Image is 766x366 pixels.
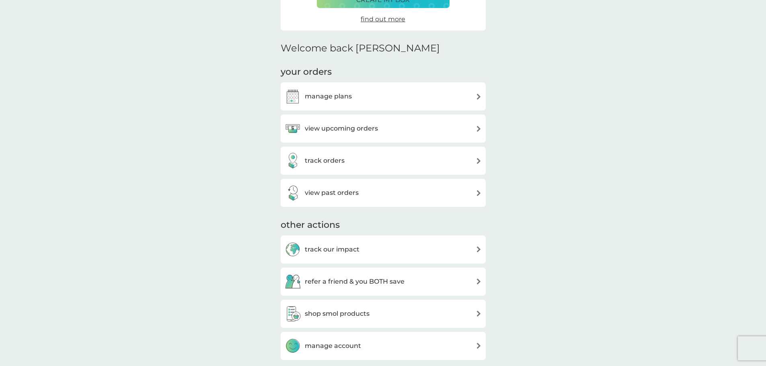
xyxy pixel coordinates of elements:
[361,15,405,23] span: find out more
[476,278,482,284] img: arrow right
[305,276,405,287] h3: refer a friend & you BOTH save
[476,126,482,132] img: arrow right
[281,219,340,231] h3: other actions
[281,66,332,78] h3: your orders
[476,158,482,164] img: arrow right
[476,343,482,349] img: arrow right
[305,91,352,102] h3: manage plans
[305,244,359,255] h3: track our impact
[305,123,378,134] h3: view upcoming orders
[476,94,482,100] img: arrow right
[281,43,440,54] h2: Welcome back [PERSON_NAME]
[476,311,482,317] img: arrow right
[305,155,345,166] h3: track orders
[476,190,482,196] img: arrow right
[305,309,370,319] h3: shop smol products
[361,14,405,25] a: find out more
[305,188,359,198] h3: view past orders
[305,341,361,351] h3: manage account
[476,246,482,252] img: arrow right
